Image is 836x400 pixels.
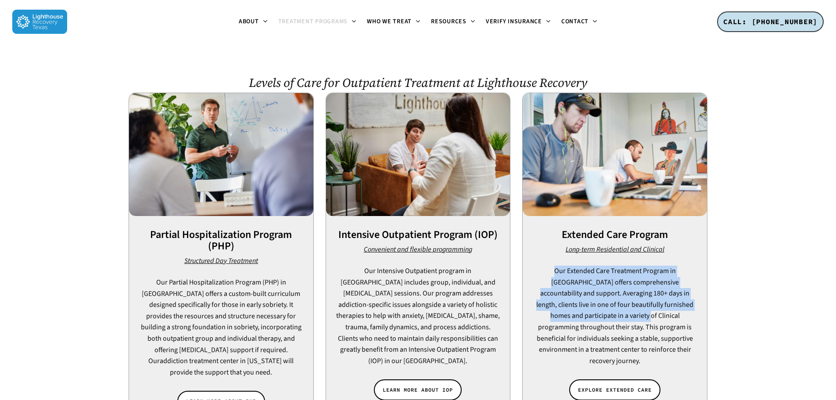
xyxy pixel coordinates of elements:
span: Verify Insurance [486,17,542,26]
a: About [233,18,273,25]
span: EXPLORE EXTENDED CARE [578,386,652,394]
h3: Intensive Outpatient Program (IOP) [326,229,510,241]
a: Treatment Programs [273,18,362,25]
img: Lighthouse Recovery Texas [12,10,67,34]
span: Treatment Programs [278,17,348,26]
a: Verify Insurance [481,18,556,25]
span: Resources [431,17,466,26]
span: Who We Treat [367,17,412,26]
p: Our Extended Care Treatment Program in [GEOGRAPHIC_DATA] offers comprehensive accountability and ... [532,266,698,367]
a: Who We Treat [362,18,426,25]
em: Convenient and flexible programming [364,245,472,254]
span: addiction treatment center in [US_STATE] will provide the support that you need. [160,356,294,377]
em: Long-term Residential and Clinical [566,245,664,254]
h3: Extended Care Program [523,229,707,241]
p: Our Partial Hospitalization Program (PHP) in [GEOGRAPHIC_DATA] offers a custom-built curriculum d... [138,277,304,378]
span: CALL: [PHONE_NUMBER] [723,17,818,26]
a: Resources [426,18,481,25]
a: CALL: [PHONE_NUMBER] [717,11,824,32]
h3: Partial Hospitalization Program (PHP) [129,229,313,252]
a: Contact [556,18,603,25]
span: Contact [561,17,588,26]
em: Structured Day Treatment [184,256,258,266]
span: LEARN MORE ABOUT IOP [383,386,453,394]
h2: Levels of Care for Outpatient Treatment at Lighthouse Recovery [129,76,707,90]
p: Our Intensive Outpatient program in [GEOGRAPHIC_DATA] includes group, individual, and [MEDICAL_DA... [335,266,501,367]
span: About [239,17,259,26]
